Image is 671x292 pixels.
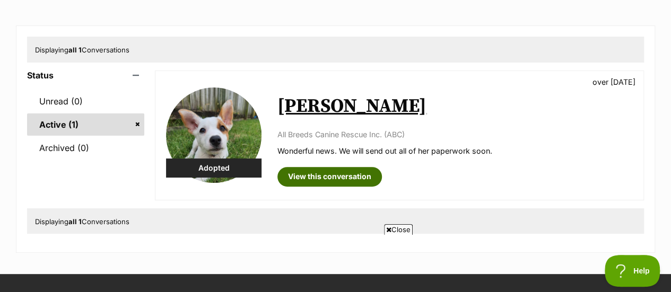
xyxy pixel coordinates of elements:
p: Wonderful news. We will send out all of her paperwork soon. [277,145,633,156]
strong: all 1 [68,217,82,226]
iframe: Advertisement [143,239,529,287]
span: Displaying Conversations [35,46,129,54]
a: Active (1) [27,113,144,136]
a: [PERSON_NAME] [277,94,426,118]
div: Adopted [166,158,262,178]
span: Close [384,224,413,235]
p: All Breeds Canine Rescue Inc. (ABC) [277,129,633,140]
p: over [DATE] [592,76,635,87]
img: Kalina [166,87,262,183]
a: Archived (0) [27,137,144,159]
header: Status [27,70,144,80]
a: Unread (0) [27,90,144,112]
span: Displaying Conversations [35,217,129,226]
strong: all 1 [68,46,82,54]
a: View this conversation [277,167,382,186]
iframe: Help Scout Beacon - Open [605,255,660,287]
